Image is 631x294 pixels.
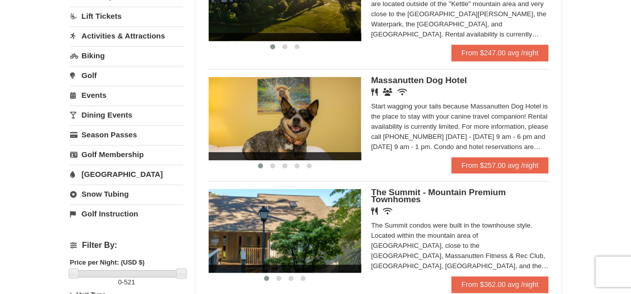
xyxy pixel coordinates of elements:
[451,157,549,173] a: From $257.00 avg /night
[70,145,183,164] a: Golf Membership
[70,7,183,25] a: Lift Tickets
[70,259,145,266] strong: Price per Night: (USD $)
[371,188,506,204] span: The Summit - Mountain Premium Townhomes
[118,278,122,286] span: 0
[371,207,378,215] i: Restaurant
[371,76,467,85] span: Massanutten Dog Hotel
[383,207,392,215] i: Wireless Internet (free)
[70,26,183,45] a: Activities & Attractions
[70,165,183,183] a: [GEOGRAPHIC_DATA]
[371,220,549,271] div: The Summit condos were built in the townhouse style. Located within the mountain area of [GEOGRAP...
[70,86,183,104] a: Events
[70,105,183,124] a: Dining Events
[70,204,183,223] a: Golf Instruction
[371,101,549,152] div: Start wagging your tails because Massanutten Dog Hotel is the place to stay with your canine trav...
[70,185,183,203] a: Snow Tubing
[70,46,183,65] a: Biking
[70,241,183,250] h4: Filter By:
[451,276,549,292] a: From $362.00 avg /night
[371,88,378,96] i: Restaurant
[70,125,183,144] a: Season Passes
[451,45,549,61] a: From $247.00 avg /night
[70,277,183,287] label: -
[383,88,392,96] i: Banquet Facilities
[397,88,407,96] i: Wireless Internet (free)
[70,66,183,85] a: Golf
[124,278,135,286] span: 521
